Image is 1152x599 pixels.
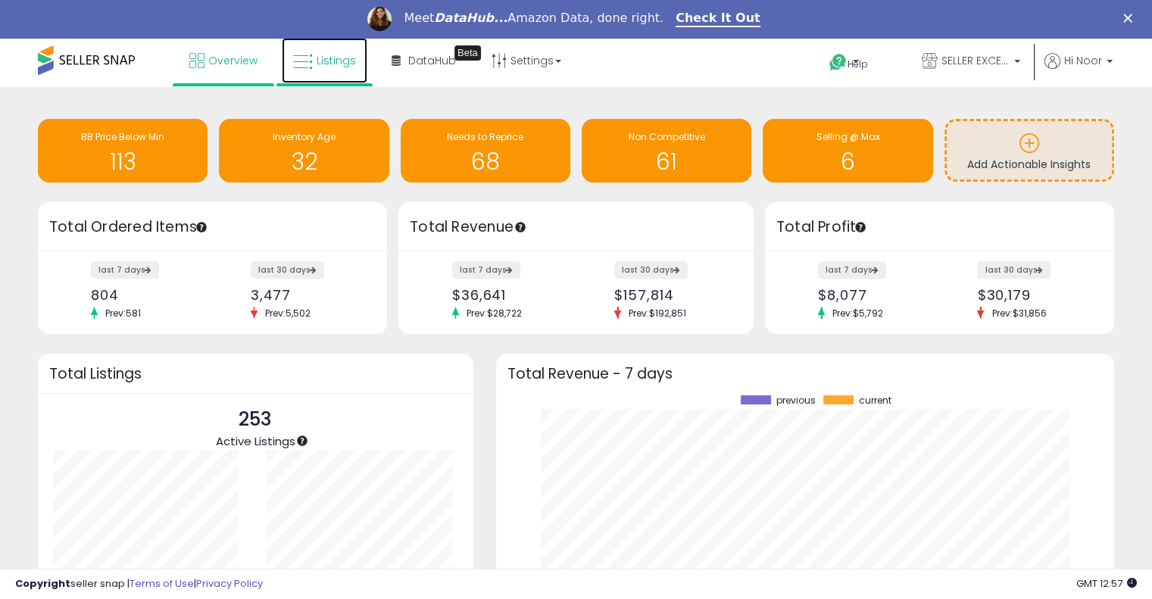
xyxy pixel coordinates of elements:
[258,307,318,320] span: Prev: 5,502
[621,307,694,320] span: Prev: $192,851
[380,38,467,83] a: DataHub
[15,576,70,591] strong: Copyright
[317,53,356,68] span: Listings
[434,11,507,25] i: DataHub...
[38,119,208,183] a: BB Price Below Min 113
[829,53,848,72] i: Get Help
[859,395,891,406] span: current
[459,307,529,320] span: Prev: $28,722
[454,45,481,61] div: Tooltip anchor
[854,220,867,234] div: Tooltip anchor
[1076,576,1137,591] span: 2025-09-11 12:57 GMT
[514,220,527,234] div: Tooltip anchor
[1064,53,1102,68] span: Hi Noor
[763,119,932,183] a: Selling @ Max 6
[226,149,381,174] h1: 32
[49,368,462,379] h3: Total Listings
[817,42,898,87] a: Help
[910,38,1032,87] a: SELLER EXCELLENCE
[776,395,816,406] span: previous
[91,261,159,279] label: last 7 days
[507,368,1103,379] h3: Total Revenue - 7 days
[219,119,389,183] a: Inventory Age 32
[282,38,367,83] a: Listings
[947,121,1112,179] a: Add Actionable Insights
[401,119,570,183] a: Needs to Reprice 68
[196,576,263,591] a: Privacy Policy
[447,130,523,143] span: Needs to Reprice
[816,130,879,143] span: Selling @ Max
[216,405,295,434] p: 253
[1123,14,1138,23] div: Close
[818,261,886,279] label: last 7 days
[408,149,563,174] h1: 68
[977,287,1087,303] div: $30,179
[130,576,194,591] a: Terms of Use
[825,307,891,320] span: Prev: $5,792
[582,119,751,183] a: Non Competitive 61
[452,287,565,303] div: $36,641
[614,261,688,279] label: last 30 days
[404,11,663,26] div: Meet Amazon Data, done right.
[984,307,1054,320] span: Prev: $31,856
[410,217,742,238] h3: Total Revenue
[216,433,295,449] span: Active Listings
[81,130,164,143] span: BB Price Below Min
[408,53,456,68] span: DataHub
[91,287,201,303] div: 804
[295,434,309,448] div: Tooltip anchor
[770,149,925,174] h1: 6
[178,38,269,83] a: Overview
[977,261,1051,279] label: last 30 days
[45,149,200,174] h1: 113
[848,58,868,70] span: Help
[480,38,573,83] a: Settings
[818,287,928,303] div: $8,077
[676,11,760,27] a: Check It Out
[98,307,148,320] span: Prev: 581
[967,157,1091,172] span: Add Actionable Insights
[15,577,263,591] div: seller snap | |
[614,287,727,303] div: $157,814
[452,261,520,279] label: last 7 days
[1044,53,1113,87] a: Hi Noor
[589,149,744,174] h1: 61
[941,53,1010,68] span: SELLER EXCELLENCE
[195,220,208,234] div: Tooltip anchor
[367,7,392,31] img: Profile image for Georgie
[629,130,705,143] span: Non Competitive
[251,261,324,279] label: last 30 days
[251,287,361,303] div: 3,477
[273,130,336,143] span: Inventory Age
[776,217,1103,238] h3: Total Profit
[49,217,376,238] h3: Total Ordered Items
[208,53,258,68] span: Overview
